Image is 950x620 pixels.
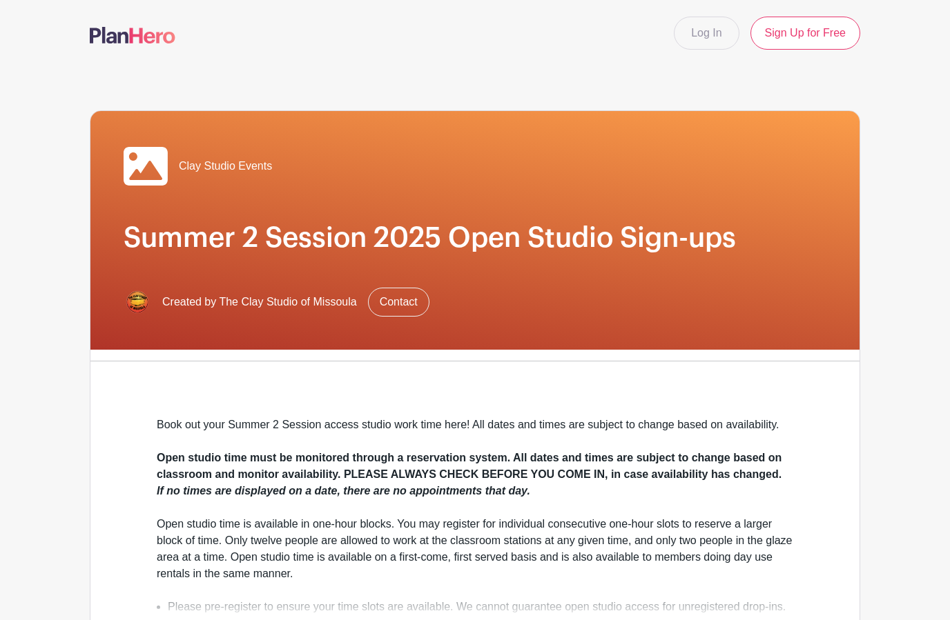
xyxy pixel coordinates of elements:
[157,452,782,480] strong: Open studio time must be monitored through a reservation system. All dates and times are subject ...
[162,294,357,310] span: Created by The Clay Studio of Missoula
[750,17,860,50] a: Sign Up for Free
[124,288,151,316] img: New%20Sticker.png
[674,17,739,50] a: Log In
[179,158,272,174] span: Clay Studio Events
[368,288,429,317] a: Contact
[157,417,793,450] div: Book out your Summer 2 Session access studio work time here! All dates and times are subject to c...
[157,485,530,497] em: If no times are displayed on a date, there are no appointments that day.
[168,599,793,615] li: Please pre-register to ensure your time slots are available. We cannot guarantee open studio acce...
[157,516,793,582] div: Open studio time is available in one-hour blocks. You may register for individual consecutive one...
[90,27,175,43] img: logo-507f7623f17ff9eddc593b1ce0a138ce2505c220e1c5a4e2b4648c50719b7d32.svg
[124,221,826,254] h1: Summer 2 Session 2025 Open Studio Sign-ups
